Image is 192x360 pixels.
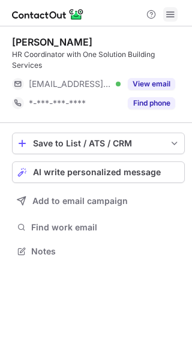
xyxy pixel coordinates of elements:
span: Notes [31,246,180,257]
button: Notes [12,243,185,260]
span: [EMAIL_ADDRESS][DOMAIN_NAME] [29,79,112,89]
span: Find work email [31,222,180,233]
div: Save to List / ATS / CRM [33,139,164,148]
div: HR Coordinator with One Solution Building Services [12,49,185,71]
button: Reveal Button [128,97,175,109]
img: ContactOut v5.3.10 [12,7,84,22]
button: Add to email campaign [12,190,185,212]
span: AI write personalized message [33,167,161,177]
button: save-profile-one-click [12,133,185,154]
span: Add to email campaign [32,196,128,206]
button: Find work email [12,219,185,236]
button: AI write personalized message [12,161,185,183]
button: Reveal Button [128,78,175,90]
div: [PERSON_NAME] [12,36,92,48]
